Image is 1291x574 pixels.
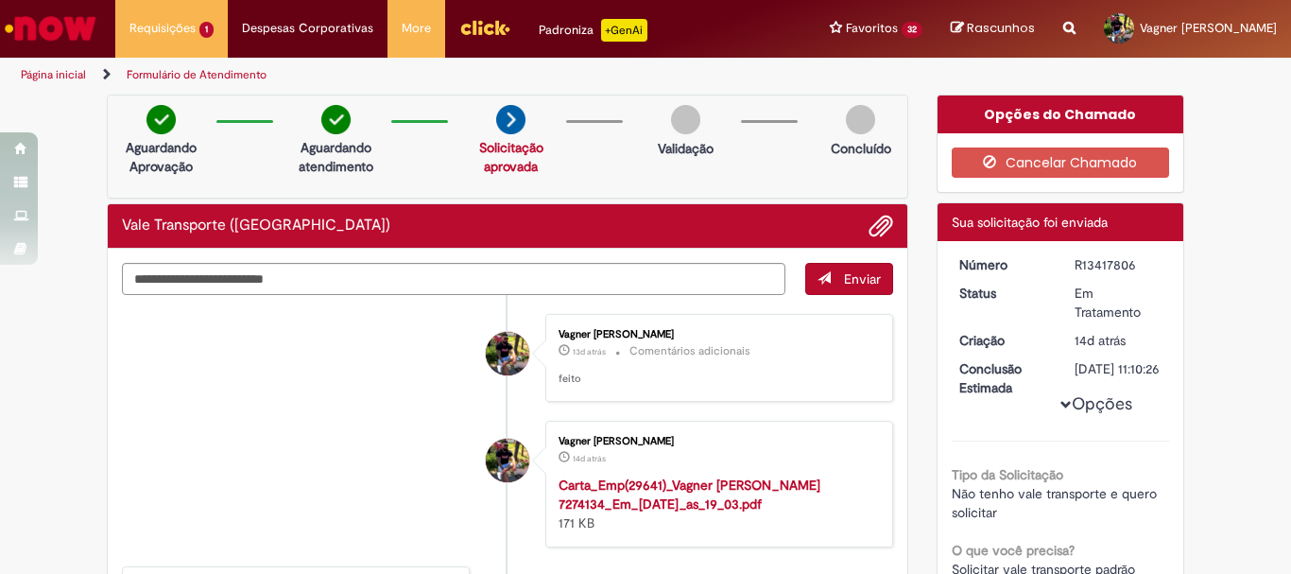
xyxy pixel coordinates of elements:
[402,19,431,38] span: More
[1075,284,1162,322] div: Em Tratamento
[952,542,1075,559] b: O que você precisa?
[559,476,873,532] div: 171 KB
[945,255,1061,274] dt: Número
[199,22,214,38] span: 1
[869,214,893,238] button: Adicionar anexos
[902,22,922,38] span: 32
[290,138,382,176] p: Aguardando atendimento
[486,439,529,482] div: Vagner Lemos De Almeida
[573,453,606,464] time: 14/08/2025 20:04:55
[496,105,525,134] img: arrow-next.png
[459,13,510,42] img: click_logo_yellow_360x200.png
[671,105,700,134] img: img-circle-grey.png
[1140,20,1277,36] span: Vagner [PERSON_NAME]
[952,214,1108,231] span: Sua solicitação foi enviada
[559,329,873,340] div: Vagner [PERSON_NAME]
[242,19,373,38] span: Despesas Corporativas
[844,270,881,287] span: Enviar
[559,477,820,513] a: Carta_Emp(29641)_Vagner [PERSON_NAME] 7274134_Em_[DATE]_as_19_03.pdf
[122,217,390,235] h2: Vale Transporte (VT) Histórico de tíquete
[1075,359,1162,378] div: [DATE] 11:10:26
[952,485,1161,521] span: Não tenho vale transporte e quero solicitar
[629,343,750,359] small: Comentários adicionais
[146,105,176,134] img: check-circle-green.png
[938,96,1184,133] div: Opções do Chamado
[2,9,99,47] img: ServiceNow
[486,332,529,375] div: Vagner Lemos De Almeida
[658,139,714,158] p: Validação
[601,19,647,42] p: +GenAi
[1075,255,1162,274] div: R13417806
[945,331,1061,350] dt: Criação
[1075,332,1126,349] span: 14d atrás
[951,20,1035,38] a: Rascunhos
[573,453,606,464] span: 14d atrás
[846,105,875,134] img: img-circle-grey.png
[945,359,1061,397] dt: Conclusão Estimada
[559,372,873,387] p: feito
[122,263,785,295] textarea: Digite sua mensagem aqui...
[952,148,1170,178] button: Cancelar Chamado
[539,19,647,42] div: Padroniza
[127,67,267,82] a: Formulário de Atendimento
[846,19,898,38] span: Favoritos
[321,105,351,134] img: check-circle-green.png
[805,263,893,295] button: Enviar
[1075,332,1126,349] time: 14/08/2025 14:10:22
[573,346,606,357] span: 13d atrás
[479,139,543,175] a: Solicitação aprovada
[129,19,196,38] span: Requisições
[945,284,1061,303] dt: Status
[559,436,873,447] div: Vagner [PERSON_NAME]
[831,139,891,158] p: Concluído
[115,138,207,176] p: Aguardando Aprovação
[14,58,847,93] ul: Trilhas de página
[21,67,86,82] a: Página inicial
[573,346,606,357] time: 15/08/2025 21:17:25
[1075,331,1162,350] div: 14/08/2025 14:10:22
[967,19,1035,37] span: Rascunhos
[952,466,1063,483] b: Tipo da Solicitação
